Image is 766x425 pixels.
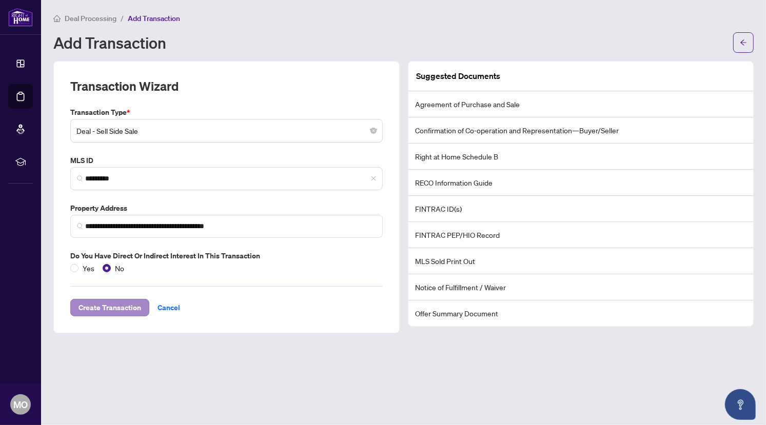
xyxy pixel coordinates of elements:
span: Deal Processing [65,14,116,23]
label: Do you have direct or indirect interest in this transaction [70,250,383,261]
span: Add Transaction [128,14,180,23]
label: Transaction Type [70,107,383,118]
span: home [53,15,61,22]
li: FINTRAC PEP/HIO Record [408,222,754,248]
li: / [121,12,124,24]
li: RECO Information Guide [408,170,754,196]
article: Suggested Documents [417,70,501,83]
li: Offer Summary Document [408,300,754,326]
span: Yes [78,262,99,274]
li: Agreement of Purchase and Sale [408,91,754,117]
button: Cancel [149,299,188,316]
h2: Transaction Wizard [70,78,179,94]
span: Deal - Sell Side Sale [76,121,377,140]
span: MO [13,397,28,412]
label: Property Address [70,203,383,214]
li: Right at Home Schedule B [408,144,754,170]
img: logo [8,8,33,27]
span: Create Transaction [78,299,141,316]
img: search_icon [77,175,83,181]
button: Open asap [725,389,756,420]
span: close [370,175,377,181]
span: Cancel [158,299,180,316]
h1: Add Transaction [53,34,166,51]
li: Confirmation of Co-operation and Representation—Buyer/Seller [408,117,754,144]
span: No [111,262,128,274]
img: search_icon [77,223,83,229]
span: arrow-left [740,39,747,46]
li: Notice of Fulfillment / Waiver [408,274,754,300]
span: close-circle [370,128,377,134]
li: MLS Sold Print Out [408,248,754,274]
button: Create Transaction [70,299,149,316]
li: FINTRAC ID(s) [408,196,754,222]
label: MLS ID [70,155,383,166]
